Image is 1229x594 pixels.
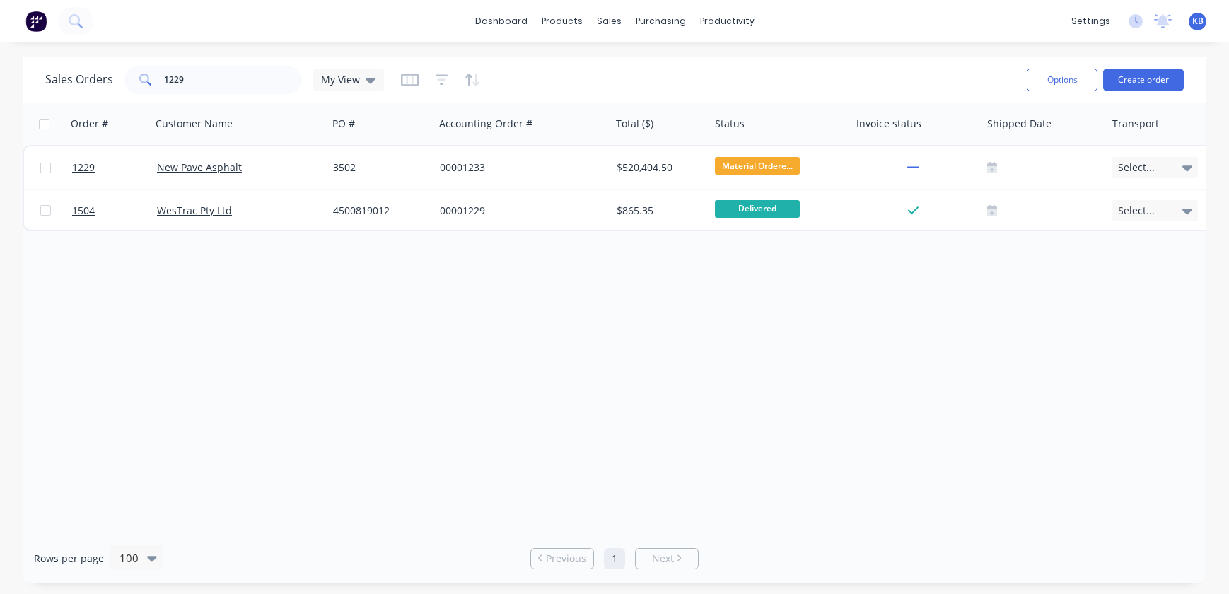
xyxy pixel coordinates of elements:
div: Shipped Date [987,117,1052,131]
div: Accounting Order # [439,117,532,131]
button: Create order [1103,69,1184,91]
div: $865.35 [617,204,700,218]
span: KB [1192,15,1204,28]
span: Rows per page [34,552,104,566]
a: 1504 [72,190,157,232]
span: 1504 [72,204,95,218]
img: Factory [25,11,47,32]
a: dashboard [468,11,535,32]
div: Transport [1112,117,1159,131]
a: Previous page [531,552,593,566]
h1: Sales Orders [45,73,113,86]
div: 00001233 [440,161,597,175]
div: Order # [71,117,108,131]
div: 4500819012 [333,204,424,218]
div: productivity [693,11,762,32]
a: Page 1 is your current page [604,548,625,569]
span: Select... [1118,161,1155,175]
div: Total ($) [616,117,653,131]
div: sales [590,11,629,32]
a: 1229 [72,146,157,189]
div: settings [1064,11,1117,32]
div: Customer Name [156,117,233,131]
span: Material Ordere... [715,157,800,175]
div: 3502 [333,161,424,175]
div: Invoice status [856,117,921,131]
div: $520,404.50 [617,161,700,175]
a: Next page [636,552,698,566]
ul: Pagination [525,548,704,569]
a: WesTrac Pty Ltd [157,204,232,217]
span: 1229 [72,161,95,175]
div: PO # [332,117,355,131]
div: 00001229 [440,204,597,218]
span: Select... [1118,204,1155,218]
button: Options [1027,69,1097,91]
span: Next [652,552,674,566]
span: Delivered [715,200,800,218]
div: Status [715,117,745,131]
a: New Pave Asphalt [157,161,242,174]
div: purchasing [629,11,693,32]
div: products [535,11,590,32]
span: My View [321,72,360,87]
input: Search... [164,66,302,94]
span: Previous [546,552,586,566]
